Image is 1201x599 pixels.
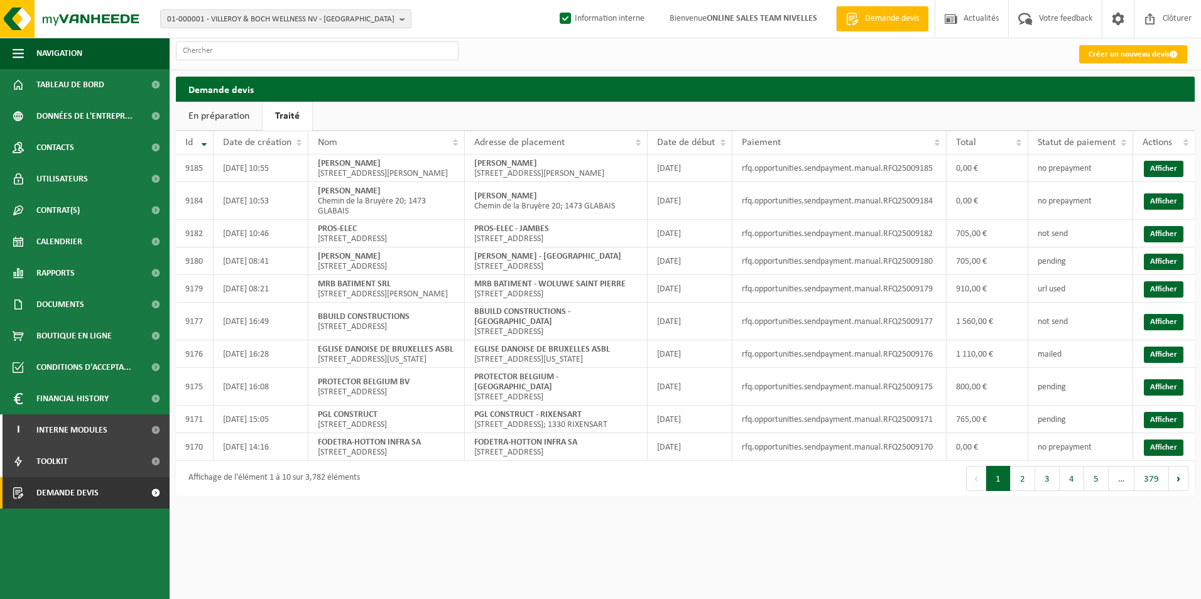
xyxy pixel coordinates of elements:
[947,368,1028,406] td: 800,00 €
[657,138,715,148] span: Date de début
[1144,347,1183,363] a: Afficher
[13,414,24,446] span: I
[1144,161,1183,177] a: Afficher
[185,138,193,148] span: Id
[465,303,648,340] td: [STREET_ADDRESS]
[318,224,357,234] strong: PROS-ELEC
[36,383,109,414] span: Financial History
[1060,466,1084,491] button: 4
[308,406,465,433] td: [STREET_ADDRESS]
[176,154,214,182] td: 9185
[318,438,421,447] strong: FODETRA-HOTTON INFRA SA
[742,138,781,148] span: Paiement
[732,154,947,182] td: rfq.opportunities.sendpayment.manual.RFQ25009185
[214,433,308,461] td: [DATE] 14:16
[956,138,976,148] span: Total
[648,433,732,461] td: [DATE]
[308,303,465,340] td: [STREET_ADDRESS]
[465,275,648,303] td: [STREET_ADDRESS]
[167,10,394,29] span: 01-000001 - VILLEROY & BOCH WELLNESS NV - [GEOGRAPHIC_DATA]
[732,275,947,303] td: rfq.opportunities.sendpayment.manual.RFQ25009179
[732,182,947,220] td: rfq.opportunities.sendpayment.manual.RFQ25009184
[474,279,626,289] strong: MRB BATIMENT - WOLUWE SAINT PIERRE
[176,368,214,406] td: 9175
[176,102,262,131] a: En préparation
[557,9,644,28] label: Information interne
[648,220,732,247] td: [DATE]
[308,368,465,406] td: [STREET_ADDRESS]
[474,159,537,168] strong: [PERSON_NAME]
[318,410,378,419] strong: PGL CONSTRUCT
[214,154,308,182] td: [DATE] 10:55
[176,406,214,433] td: 9171
[947,247,1028,275] td: 705,00 €
[36,69,104,100] span: Tableau de bord
[36,289,84,320] span: Documents
[36,132,74,163] span: Contacts
[947,275,1028,303] td: 910,00 €
[308,275,465,303] td: [STREET_ADDRESS][PERSON_NAME]
[214,247,308,275] td: [DATE] 08:41
[1035,466,1060,491] button: 3
[1144,226,1183,242] a: Afficher
[36,446,68,477] span: Toolkit
[36,195,80,226] span: Contrat(s)
[36,320,112,352] span: Boutique en ligne
[308,247,465,275] td: [STREET_ADDRESS]
[36,414,107,446] span: Interne modules
[36,38,82,69] span: Navigation
[732,303,947,340] td: rfq.opportunities.sendpayment.manual.RFQ25009177
[1143,138,1172,148] span: Actions
[465,340,648,368] td: [STREET_ADDRESS][US_STATE]
[318,279,391,289] strong: MRB BATIMENT SRL
[36,352,131,383] span: Conditions d'accepta...
[160,9,411,28] button: 01-000001 - VILLEROY & BOCH WELLNESS NV - [GEOGRAPHIC_DATA]
[474,224,549,234] strong: PROS-ELEC - JAMBES
[1038,138,1116,148] span: Statut de paiement
[732,406,947,433] td: rfq.opportunities.sendpayment.manual.RFQ25009171
[36,163,88,195] span: Utilisateurs
[732,340,947,368] td: rfq.opportunities.sendpayment.manual.RFQ25009176
[1144,379,1183,396] a: Afficher
[986,466,1011,491] button: 1
[176,77,1195,101] h2: Demande devis
[836,6,928,31] a: Demande devis
[214,406,308,433] td: [DATE] 15:05
[308,220,465,247] td: [STREET_ADDRESS]
[308,182,465,220] td: Chemin de la Bruyère 20; 1473 GLABAIS
[474,138,565,148] span: Adresse de placement
[732,433,947,461] td: rfq.opportunities.sendpayment.manual.RFQ25009170
[465,406,648,433] td: [STREET_ADDRESS]; 1330 RIXENSART
[223,138,291,148] span: Date de création
[474,345,610,354] strong: EGLISE DANOISE DE BRUXELLES ASBL
[707,14,817,23] strong: ONLINE SALES TEAM NIVELLES
[1038,197,1092,206] span: no prepayment
[176,275,214,303] td: 9179
[1144,440,1183,456] a: Afficher
[1038,229,1068,239] span: not send
[474,192,537,201] strong: [PERSON_NAME]
[947,154,1028,182] td: 0,00 €
[732,368,947,406] td: rfq.opportunities.sendpayment.manual.RFQ25009175
[474,438,577,447] strong: FODETRA-HOTTON INFRA SA
[947,303,1028,340] td: 1 560,00 €
[648,406,732,433] td: [DATE]
[648,247,732,275] td: [DATE]
[214,275,308,303] td: [DATE] 08:21
[947,433,1028,461] td: 0,00 €
[1134,466,1169,491] button: 379
[1038,382,1066,392] span: pending
[1079,45,1187,63] a: Créer un nouveau devis
[1038,350,1062,359] span: mailed
[1011,466,1035,491] button: 2
[474,307,570,326] strong: BBUILD CONSTRUCTIONS - [GEOGRAPHIC_DATA]
[648,303,732,340] td: [DATE]
[947,406,1028,433] td: 765,00 €
[318,345,454,354] strong: EGLISE DANOISE DE BRUXELLES ASBL
[176,41,459,60] input: Chercher
[966,466,986,491] button: Previous
[176,303,214,340] td: 9177
[214,303,308,340] td: [DATE] 16:49
[1038,317,1068,326] span: not send
[176,433,214,461] td: 9170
